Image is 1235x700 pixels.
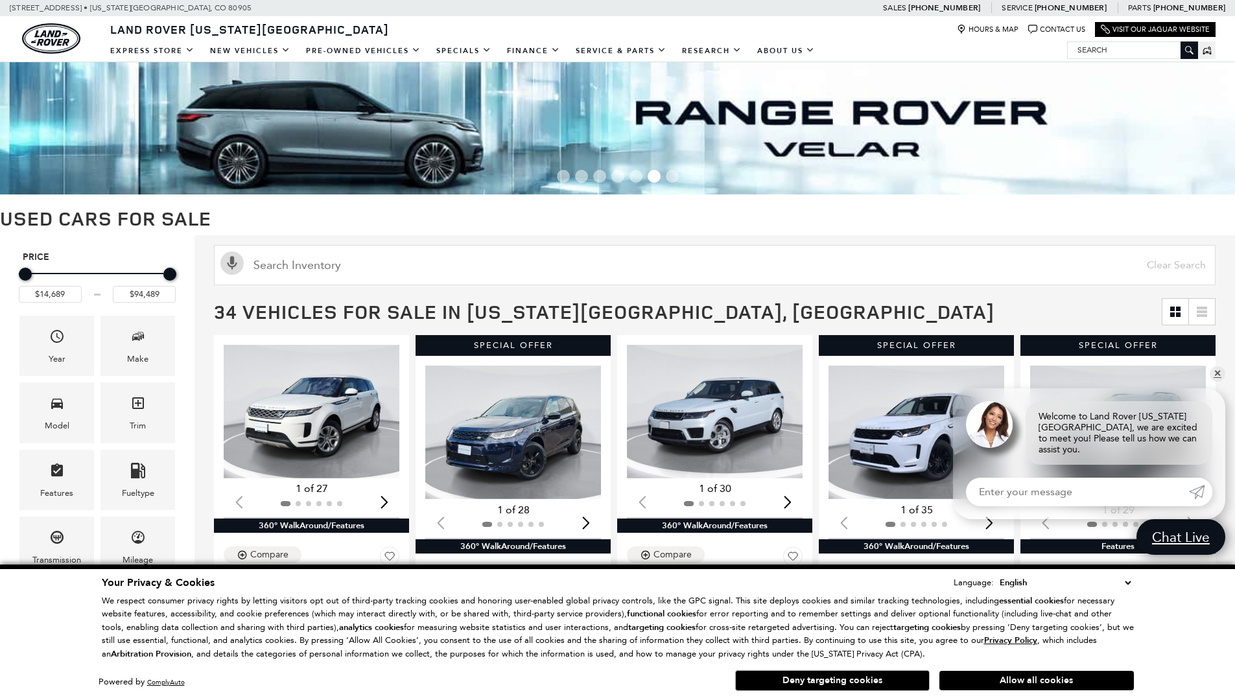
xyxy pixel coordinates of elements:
[1136,519,1225,555] a: Chat Live
[130,392,146,419] span: Trim
[40,486,73,500] div: Features
[224,345,401,478] img: 2020 Land Rover Range Rover Evoque S 1
[1146,528,1216,546] span: Chat Live
[102,21,397,37] a: Land Rover [US_STATE][GEOGRAPHIC_DATA]
[568,40,674,62] a: Service & Parts
[648,170,661,183] span: Go to slide 6
[102,594,1134,661] p: We respect consumer privacy rights by letting visitors opt out of third-party tracking cookies an...
[49,460,65,486] span: Features
[22,23,80,54] a: land-rover
[224,546,301,563] button: Compare Vehicle
[339,622,404,633] strong: analytics cookies
[220,251,244,275] svg: Click to toggle on voice search
[49,325,65,352] span: Year
[627,345,805,478] div: 1 / 2
[666,170,679,183] span: Go to slide 7
[380,546,399,571] button: Save Vehicle
[429,40,499,62] a: Specials
[1020,335,1216,356] div: Special Offer
[130,325,146,352] span: Make
[375,488,393,517] div: Next slide
[1020,539,1216,554] div: Features
[627,546,705,563] button: Compare Vehicle
[1002,3,1032,12] span: Service
[130,460,146,486] span: Fueltype
[102,576,215,590] span: Your Privacy & Cookies
[629,170,642,183] span: Go to slide 5
[749,40,823,62] a: About Us
[10,3,252,12] a: [STREET_ADDRESS] • [US_STATE][GEOGRAPHIC_DATA], CO 80905
[1026,401,1212,465] div: Welcome to Land Rover [US_STATE][GEOGRAPHIC_DATA], we are excited to meet you! Please tell us how...
[100,316,175,376] div: MakeMake
[22,23,80,54] img: Land Rover
[102,40,823,62] nav: Main Navigation
[100,382,175,443] div: TrimTrim
[628,622,696,633] strong: targeting cookies
[627,345,805,478] img: 2018 Land Rover Range Rover Sport HSE 1
[829,366,1006,499] img: 2024 Land Rover Discovery Sport S 1
[883,3,906,12] span: Sales
[147,678,185,686] a: ComplyAuto
[49,392,65,419] span: Model
[110,21,389,37] span: Land Rover [US_STATE][GEOGRAPHIC_DATA]
[130,526,146,553] span: Mileage
[425,366,603,499] img: 2022 Land Rover Discovery Sport S R-Dynamic 1
[735,670,930,691] button: Deny targeting cookies
[999,595,1064,607] strong: essential cookies
[1162,299,1188,325] a: Grid View
[19,517,94,577] div: TransmissionTransmission
[100,450,175,510] div: FueltypeFueltype
[214,298,994,325] span: 34 Vehicles for Sale in [US_STATE][GEOGRAPHIC_DATA], [GEOGRAPHIC_DATA]
[617,519,812,533] div: 360° WalkAround/Features
[499,40,568,62] a: Finance
[1030,366,1208,499] img: 2023 Land Rover Discovery HSE R-Dynamic 1
[966,401,1013,448] img: Agent profile photo
[425,503,601,517] div: 1 of 28
[829,503,1004,517] div: 1 of 35
[99,678,185,686] div: Powered by
[1128,3,1151,12] span: Parts
[19,450,94,510] div: FeaturesFeatures
[250,549,288,561] div: Compare
[1035,3,1107,13] a: [PHONE_NUMBER]
[23,251,172,263] h5: Price
[32,553,81,567] div: Transmission
[1189,478,1212,506] a: Submit
[674,40,749,62] a: Research
[49,526,65,553] span: Transmission
[298,40,429,62] a: Pre-Owned Vehicles
[163,268,176,281] div: Maximum Price
[593,170,606,183] span: Go to slide 3
[984,635,1037,645] a: Privacy Policy
[908,3,980,13] a: [PHONE_NUMBER]
[130,419,146,433] div: Trim
[627,482,803,496] div: 1 of 30
[100,517,175,577] div: MileageMileage
[127,352,148,366] div: Make
[653,549,692,561] div: Compare
[416,335,611,356] div: Special Offer
[224,345,401,478] div: 1 / 2
[819,539,1014,554] div: 360° WalkAround/Features
[957,25,1018,34] a: Hours & Map
[575,170,588,183] span: Go to slide 2
[996,576,1134,590] select: Language Select
[783,546,803,571] button: Save Vehicle
[19,263,176,303] div: Price
[214,519,409,533] div: 360° WalkAround/Features
[1030,366,1208,499] div: 1 / 2
[19,316,94,376] div: YearYear
[954,578,994,587] div: Language:
[202,40,298,62] a: New Vehicles
[1028,25,1085,34] a: Contact Us
[1101,25,1210,34] a: Visit Our Jaguar Website
[829,366,1006,499] div: 1 / 2
[819,335,1014,356] div: Special Offer
[627,608,696,620] strong: functional cookies
[102,40,202,62] a: EXPRESS STORE
[557,170,570,183] span: Go to slide 1
[224,482,399,496] div: 1 of 27
[122,486,154,500] div: Fueltype
[111,648,191,660] strong: Arbitration Provision
[1153,3,1225,13] a: [PHONE_NUMBER]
